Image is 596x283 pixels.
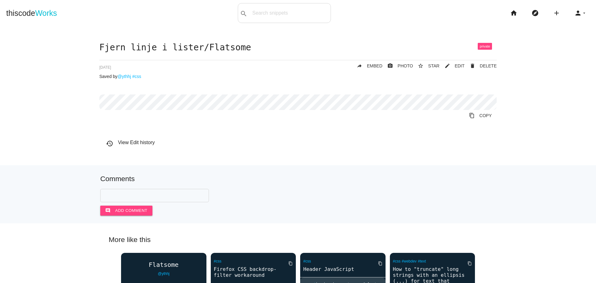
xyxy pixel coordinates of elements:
[240,4,247,24] i: search
[106,140,497,145] h6: View Edit history
[357,60,362,71] i: reply
[99,74,497,79] p: Saved by
[6,3,57,23] a: thiscodeWorks
[465,60,497,71] a: Delete Post
[214,259,222,263] a: #css
[35,9,57,17] span: Works
[469,110,475,121] i: content_copy
[467,258,472,269] i: content_copy
[464,110,497,121] a: Copy to Clipboard
[105,206,111,216] i: comment
[100,175,496,183] h5: Comments
[283,258,293,269] a: Copy to Clipboard
[574,3,582,23] i: person
[455,63,465,68] span: EDIT
[398,63,413,68] span: PHOTO
[480,63,497,68] span: DELETE
[413,60,439,71] button: star_borderSTAR
[470,60,475,71] i: delete
[428,63,439,68] span: STAR
[510,3,517,23] i: home
[463,258,472,269] a: Copy to Clipboard
[117,74,131,79] a: @ythhj
[303,259,311,263] a: #css
[378,258,382,269] i: content_copy
[99,43,497,52] h1: Fjern linje i lister/Flatsome
[387,60,393,71] i: photo_camera
[211,266,296,279] a: Firefox CSS backdrop-filter workaround
[352,60,382,71] a: replyEMBED
[121,261,206,268] a: Flatsome
[238,3,249,23] button: search
[99,236,497,244] h5: More like this
[288,258,293,269] i: content_copy
[393,259,401,263] a: #css
[582,3,587,23] i: arrow_drop_down
[367,63,382,68] span: EMBED
[100,206,152,216] button: commentAdd comment
[132,74,141,79] a: #css
[373,258,382,269] a: Copy to Clipboard
[249,7,331,20] input: Search snippets
[553,3,560,23] i: add
[106,140,113,147] i: history
[418,259,426,263] a: #text
[99,65,111,70] span: [DATE]
[445,60,450,71] i: mode_edit
[418,60,423,71] i: star_border
[531,3,539,23] i: explore
[300,266,386,273] a: Header JavaScript
[158,272,169,276] a: @ythhj
[440,60,465,71] a: mode_editEDIT
[382,60,413,71] a: photo_cameraPHOTO
[402,259,417,263] a: #webdev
